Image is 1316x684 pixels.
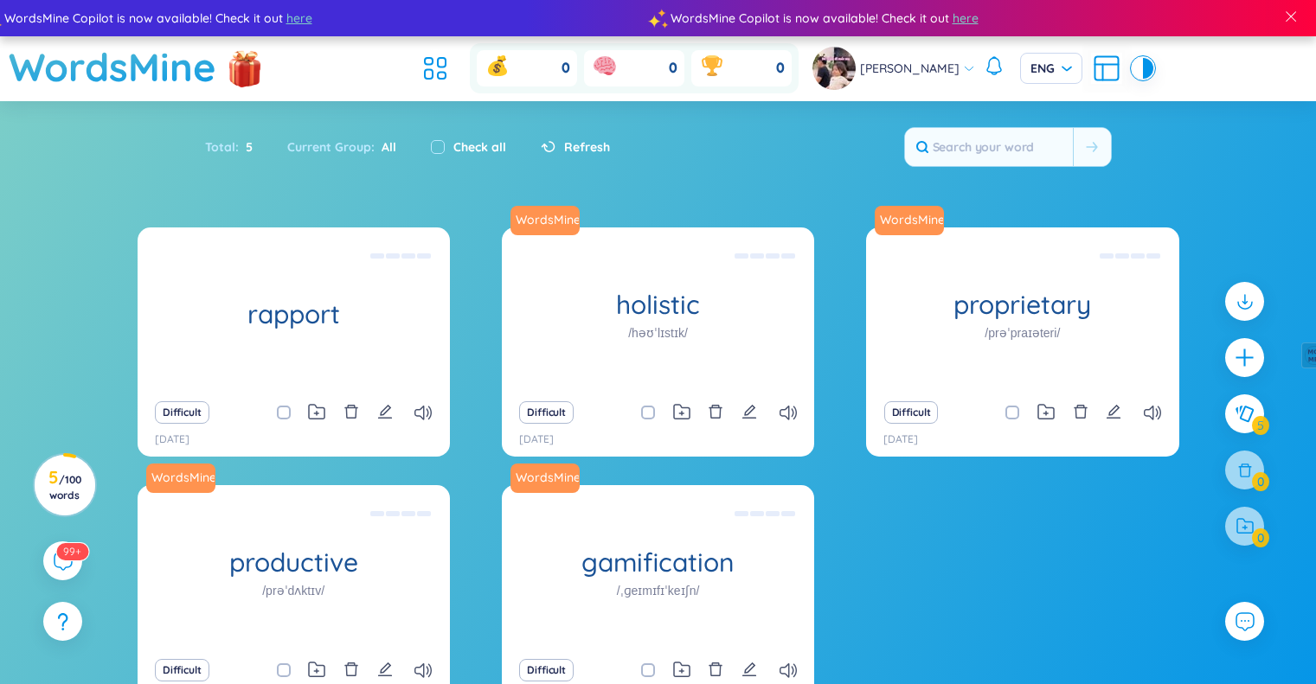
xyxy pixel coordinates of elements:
sup: 597 [56,543,88,560]
button: Difficult [155,401,209,424]
button: edit [1106,400,1121,425]
h1: rapport [138,299,450,329]
span: 0 [562,59,570,78]
span: edit [1106,404,1121,419]
a: avatar [812,47,860,90]
span: ENG [1030,60,1072,77]
button: edit [377,658,393,682]
a: WordsMine [9,36,216,98]
button: Difficult [884,401,939,424]
span: delete [1073,404,1088,419]
span: edit [377,662,393,677]
p: [DATE] [883,431,918,448]
button: edit [741,658,757,682]
button: delete [343,658,359,682]
button: Difficult [519,659,574,681]
button: delete [1073,400,1088,425]
a: WordsMine [873,211,946,228]
a: WordsMine [144,469,217,486]
h1: /həʊˈlɪstɪk/ [628,323,688,342]
button: Difficult [155,659,209,681]
span: here [285,9,311,28]
h1: /prəˈpraɪəteri/ [985,323,1060,342]
span: Refresh [564,137,610,157]
h1: holistic [502,290,814,320]
span: delete [708,404,723,419]
button: Difficult [519,401,574,424]
span: / 100 words [49,473,81,502]
button: delete [708,658,723,682]
span: 0 [776,59,785,78]
div: Total : [205,129,270,165]
img: flashSalesIcon.a7f4f837.png [228,42,262,93]
img: avatar [812,47,856,90]
span: delete [708,662,723,677]
h3: 5 [45,470,84,502]
span: plus [1234,347,1255,368]
p: [DATE] [519,431,554,448]
a: WordsMine [509,469,581,486]
input: Search your word [905,128,1073,166]
span: [PERSON_NAME] [860,59,960,78]
a: WordsMine [509,211,581,228]
h1: /ˌɡeɪmɪfɪˈkeɪʃn/ [617,581,700,600]
a: WordsMine [875,206,951,235]
span: All [375,139,396,155]
p: [DATE] [155,431,189,448]
h1: proprietary [866,290,1178,320]
button: edit [377,400,393,425]
button: edit [741,400,757,425]
button: delete [343,400,359,425]
h1: /prəˈdʌktɪv/ [262,581,324,600]
span: edit [377,404,393,419]
div: Current Group : [270,129,414,165]
a: WordsMine [510,463,587,493]
h1: gamification [502,547,814,578]
span: edit [741,404,757,419]
span: delete [343,404,359,419]
span: edit [741,662,757,677]
span: delete [343,662,359,677]
span: 0 [669,59,677,78]
a: WordsMine [510,206,587,235]
button: delete [708,400,723,425]
h1: productive [138,547,450,578]
span: 5 [239,137,253,157]
a: WordsMine [146,463,222,493]
span: here [951,9,977,28]
label: Check all [453,137,506,157]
